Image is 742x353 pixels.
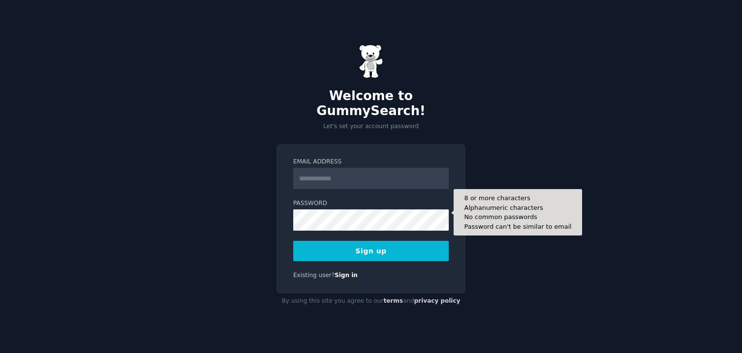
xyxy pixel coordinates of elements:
label: Password [293,199,449,208]
h2: Welcome to GummySearch! [276,88,466,119]
label: Email Address [293,158,449,166]
p: Let's set your account password [276,122,466,131]
span: Existing user? [293,272,335,279]
a: terms [384,297,403,304]
a: Sign in [335,272,358,279]
img: Gummy Bear [359,44,383,78]
div: By using this site you agree to our and [276,294,466,309]
a: privacy policy [414,297,460,304]
button: Sign up [293,241,449,261]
